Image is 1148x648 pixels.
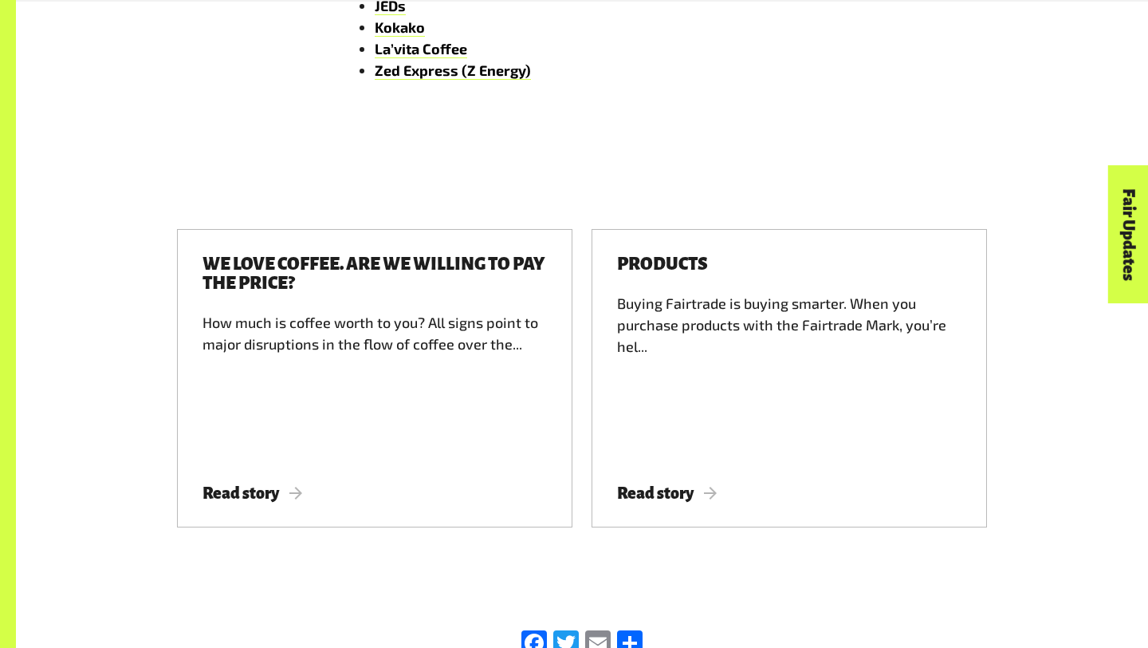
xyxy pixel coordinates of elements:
[202,255,547,293] h3: We love coffee. Are we willing to pay the price?
[617,484,717,502] span: Read story
[592,229,987,527] a: Products Buying Fairtrade is buying smarter. When you purchase products with the Fairtrade Mark, ...
[375,61,531,80] a: Zed Express (Z Energy)
[617,293,961,456] div: Buying Fairtrade is buying smarter. When you purchase products with the Fairtrade Mark, you’re he...
[375,18,425,37] a: Kokako
[375,40,467,58] a: La’vita Coffee
[202,484,302,502] span: Read story
[202,312,547,456] div: How much is coffee worth to you? All signs point to major disruptions in the flow of coffee over ...
[177,229,572,527] a: We love coffee. Are we willing to pay the price? How much is coffee worth to you? All signs point...
[617,255,708,274] h3: Products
